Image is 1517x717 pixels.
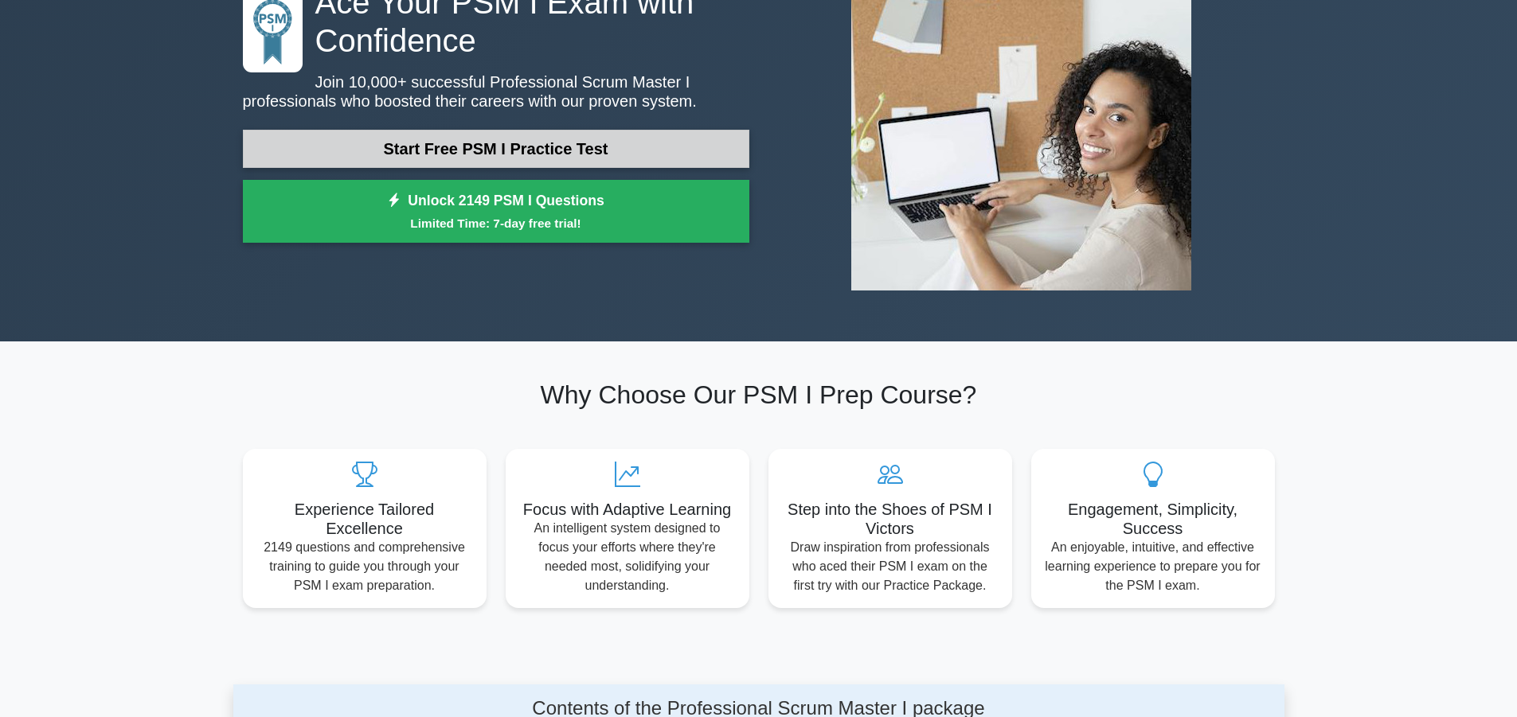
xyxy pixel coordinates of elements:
p: 2149 questions and comprehensive training to guide you through your PSM I exam preparation. [256,538,474,595]
h5: Step into the Shoes of PSM I Victors [781,500,999,538]
h5: Engagement, Simplicity, Success [1044,500,1262,538]
p: An intelligent system designed to focus your efforts where they're needed most, solidifying your ... [518,519,737,595]
p: An enjoyable, intuitive, and effective learning experience to prepare you for the PSM I exam. [1044,538,1262,595]
a: Unlock 2149 PSM I QuestionsLimited Time: 7-day free trial! [243,180,749,244]
h2: Why Choose Our PSM I Prep Course? [243,380,1275,410]
a: Start Free PSM I Practice Test [243,130,749,168]
small: Limited Time: 7-day free trial! [263,214,729,232]
p: Draw inspiration from professionals who aced their PSM I exam on the first try with our Practice ... [781,538,999,595]
h5: Experience Tailored Excellence [256,500,474,538]
h5: Focus with Adaptive Learning [518,500,737,519]
p: Join 10,000+ successful Professional Scrum Master I professionals who boosted their careers with ... [243,72,749,111]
